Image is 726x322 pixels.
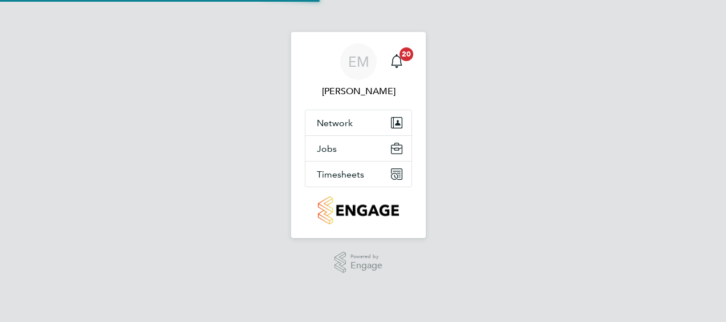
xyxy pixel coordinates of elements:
span: Engage [350,261,382,271]
button: Jobs [305,136,412,161]
span: EM [348,54,369,69]
a: Powered byEngage [334,252,383,273]
span: 20 [400,47,413,61]
nav: Main navigation [291,32,426,238]
img: countryside-properties-logo-retina.png [318,196,398,224]
span: Powered by [350,252,382,261]
span: Network [317,118,353,128]
a: 20 [385,43,408,80]
span: Jobs [317,143,337,154]
a: Go to home page [305,196,412,224]
button: Timesheets [305,162,412,187]
a: EM[PERSON_NAME] [305,43,412,98]
span: Timesheets [317,169,364,180]
button: Network [305,110,412,135]
span: Ed Murray [305,84,412,98]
